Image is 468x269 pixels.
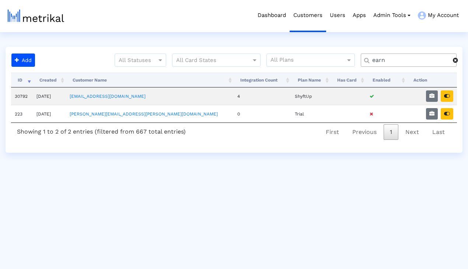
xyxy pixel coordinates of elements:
input: All Card States [176,56,243,65]
a: [EMAIL_ADDRESS][DOMAIN_NAME] [70,94,146,99]
img: metrical-logo-light.png [8,10,64,22]
th: Action [407,73,457,87]
td: 0 [234,105,291,123]
td: [DATE] [33,87,66,105]
th: Integration Count: activate to sort column ascending [234,73,291,87]
div: Showing 1 to 2 of 2 entries (filtered from 667 total entries) [11,123,192,138]
td: ShyftUp [291,87,331,105]
input: All Plans [270,56,347,65]
td: 223 [11,105,33,123]
input: Customer Name [367,56,453,64]
img: my-account-menu-icon.png [418,11,426,20]
a: Last [426,124,451,140]
a: Previous [346,124,383,140]
td: [DATE] [33,105,66,123]
th: Has Card: activate to sort column ascending [331,73,366,87]
a: [PERSON_NAME][EMAIL_ADDRESS][PERSON_NAME][DOMAIN_NAME] [70,111,218,117]
a: 1 [384,124,398,140]
a: First [319,124,345,140]
button: Add [11,54,35,67]
th: ID: activate to sort column ascending [11,73,33,87]
th: Created: activate to sort column ascending [33,73,66,87]
a: Next [399,124,425,140]
th: Enabled: activate to sort column ascending [366,73,407,87]
th: Plan Name: activate to sort column ascending [291,73,331,87]
th: Customer Name: activate to sort column ascending [66,73,234,87]
td: Trial [291,105,331,123]
td: 4 [234,87,291,105]
td: 30792 [11,87,33,105]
